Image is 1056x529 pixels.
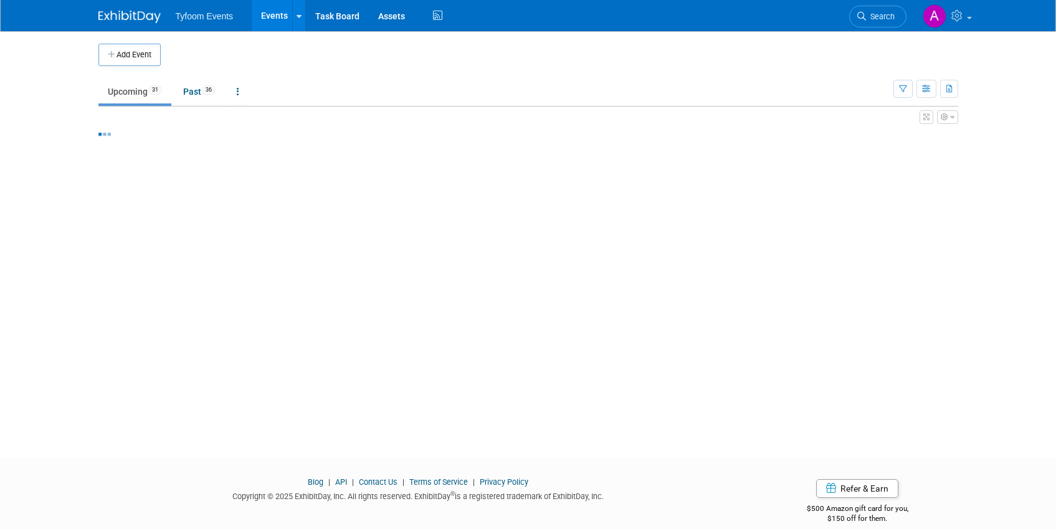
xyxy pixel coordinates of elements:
div: $500 Amazon gift card for you, [757,495,958,524]
a: Upcoming31 [98,80,171,103]
span: Tyfoom Events [176,11,234,21]
button: Add Event [98,44,161,66]
img: Angie Nichols [923,4,946,28]
span: | [325,477,333,487]
span: | [349,477,357,487]
a: Refer & Earn [816,479,898,498]
div: $150 off for them. [757,513,958,524]
sup: ® [450,490,455,497]
div: Copyright © 2025 ExhibitDay, Inc. All rights reserved. ExhibitDay is a registered trademark of Ex... [98,488,739,502]
span: 31 [148,85,162,95]
a: Contact Us [359,477,397,487]
span: | [470,477,478,487]
span: 36 [202,85,216,95]
span: | [399,477,407,487]
img: loading... [98,133,111,136]
img: ExhibitDay [98,11,161,23]
a: Privacy Policy [480,477,528,487]
a: Terms of Service [409,477,468,487]
a: API [335,477,347,487]
a: Blog [308,477,323,487]
a: Past36 [174,80,225,103]
a: Search [849,6,906,27]
span: Search [866,12,895,21]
